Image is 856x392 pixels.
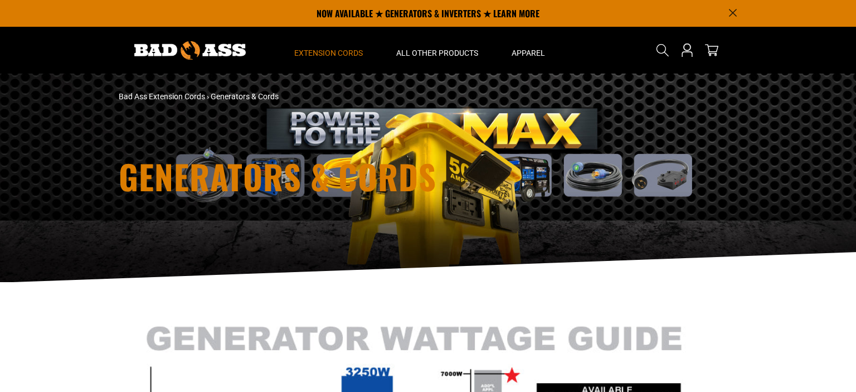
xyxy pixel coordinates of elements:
[380,27,495,74] summary: All Other Products
[119,159,526,193] h1: Generators & Cords
[495,27,562,74] summary: Apparel
[134,41,246,60] img: Bad Ass Extension Cords
[654,41,672,59] summary: Search
[396,48,478,58] span: All Other Products
[207,92,209,101] span: ›
[119,92,205,101] a: Bad Ass Extension Cords
[211,92,279,101] span: Generators & Cords
[512,48,545,58] span: Apparel
[294,48,363,58] span: Extension Cords
[278,27,380,74] summary: Extension Cords
[119,91,526,103] nav: breadcrumbs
